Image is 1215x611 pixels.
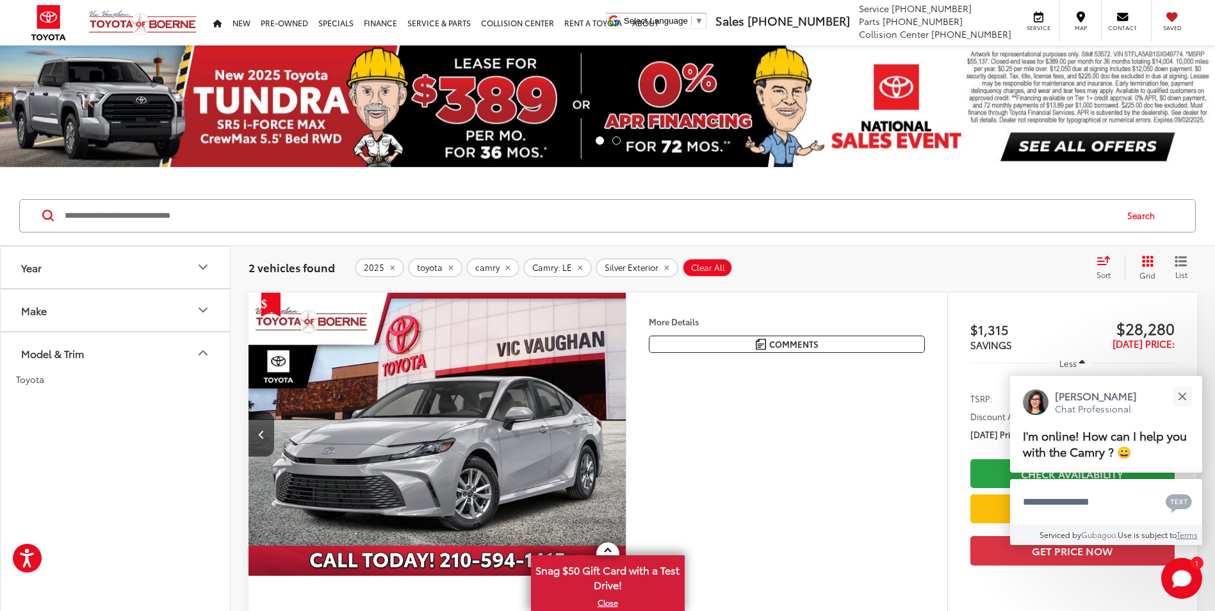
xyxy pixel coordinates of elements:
[1139,270,1155,281] span: Grid
[355,258,404,277] button: remove 2025
[1113,336,1175,350] span: [DATE] Price:
[1055,389,1137,403] p: [PERSON_NAME]
[859,2,889,15] span: Service
[970,338,1012,352] span: SAVINGS
[21,304,47,316] div: Make
[417,263,443,273] span: toyota
[970,410,1042,423] span: Discount Amount:
[21,347,84,359] div: Model & Trim
[1158,24,1186,32] span: Saved
[1023,427,1187,460] span: I'm online! How can I help you with the Camry ? 😀
[248,293,627,577] img: 2025 Toyota Camry LE
[1125,255,1165,281] button: Grid View
[883,15,963,28] span: [PHONE_NUMBER]
[970,428,1022,441] span: [DATE] Price:
[859,15,880,28] span: Parts
[970,392,993,405] span: TSRP:
[532,263,572,273] span: Camry: LE
[1161,558,1202,599] svg: Start Chat
[931,28,1011,40] span: [PHONE_NUMBER]
[261,293,281,317] span: Get Price Drop Alert
[1162,487,1196,516] button: Chat with SMS
[1161,558,1202,599] button: Toggle Chat Window
[649,336,925,353] button: Comments
[649,317,925,326] h4: More Details
[1010,376,1202,545] div: Close[PERSON_NAME]Chat ProfessionalI'm online! How can I help you with the Camry ? 😀Type your mes...
[1,289,231,331] button: MakeMake
[1024,24,1053,32] span: Service
[16,373,44,386] span: Toyota
[1081,529,1118,540] a: Gubagoo.
[970,536,1175,565] button: Get Price Now
[249,412,274,457] button: Previous image
[364,263,384,273] span: 2025
[249,259,335,275] span: 2 vehicles found
[1195,560,1198,566] span: 1
[970,459,1175,488] a: Check Availability
[1090,255,1125,281] button: Select sort value
[63,200,1115,231] input: Search by Make, Model, or Keyword
[892,2,972,15] span: [PHONE_NUMBER]
[523,258,592,277] button: remove Camry: LE
[695,16,703,26] span: ▼
[408,258,462,277] button: remove toyota
[1055,403,1137,415] p: Chat Professional
[596,258,678,277] button: remove Silver
[691,16,692,26] span: ​
[195,345,211,361] div: Model & Trim
[1010,479,1202,525] textarea: Type your message
[1165,255,1197,281] button: List View
[195,302,211,318] div: Make
[1166,493,1192,513] svg: Text
[1040,529,1081,540] span: Serviced by
[769,338,819,350] span: Comments
[532,557,683,596] span: Snag $50 Gift Card with a Test Drive!
[1097,269,1111,280] span: Sort
[605,263,658,273] span: Silver Exterior
[970,320,1073,339] span: $1,315
[747,12,850,29] span: [PHONE_NUMBER]
[195,259,211,275] div: Year
[1168,382,1196,410] button: Close
[1054,352,1092,375] button: Less
[1115,200,1173,232] button: Search
[1177,529,1198,540] a: Terms
[88,10,197,36] img: Vic Vaughan Toyota of Boerne
[970,494,1175,523] a: Value Your Trade
[1,332,231,374] button: Model & TrimModel & Trim
[1072,318,1175,338] span: $28,280
[475,263,500,273] span: camry
[248,293,627,576] div: 2025 Toyota Camry LE 0
[1066,24,1095,32] span: Map
[859,28,929,40] span: Collision Center
[691,263,725,273] span: Clear All
[756,339,766,350] img: Comments
[1108,24,1137,32] span: Contact
[1,247,231,288] button: YearYear
[715,12,744,29] span: Sales
[21,261,42,273] div: Year
[1175,269,1187,280] span: List
[1118,529,1177,540] span: Use is subject to
[248,293,627,576] a: 2025 Toyota Camry LE2025 Toyota Camry LE2025 Toyota Camry LE2025 Toyota Camry LE
[466,258,519,277] button: remove camry
[624,16,688,26] span: Select Language
[1059,357,1077,369] span: Less
[682,258,733,277] button: Clear All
